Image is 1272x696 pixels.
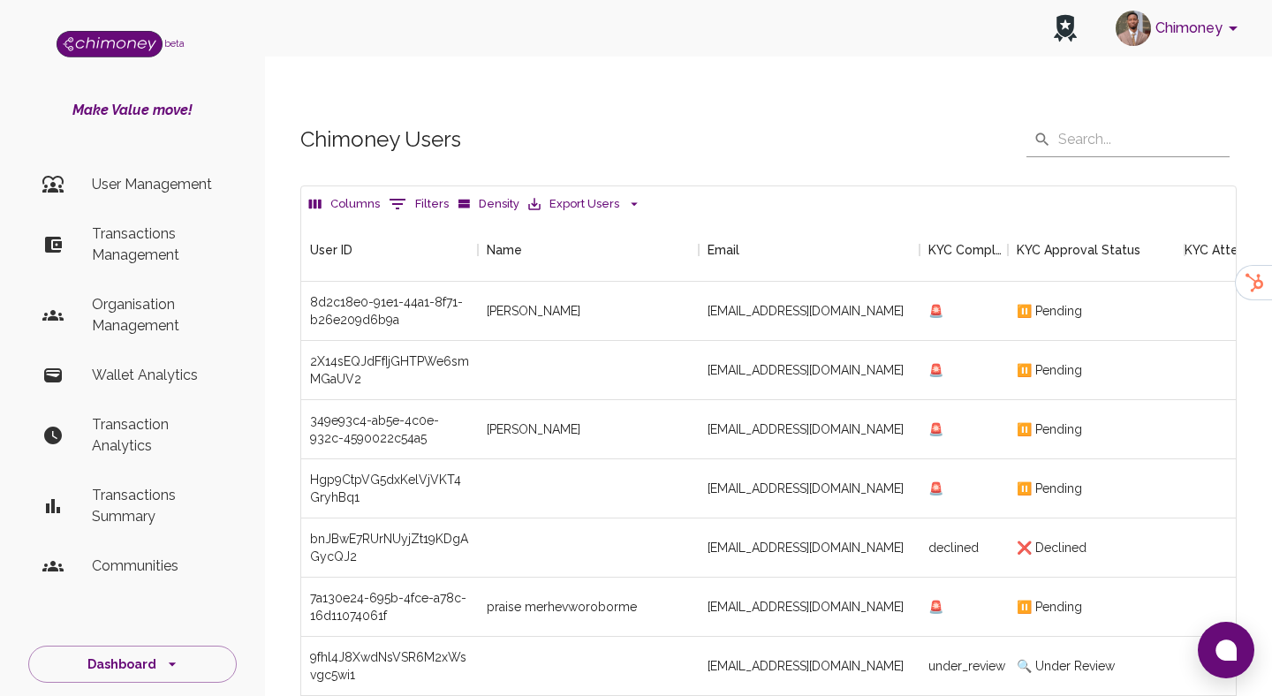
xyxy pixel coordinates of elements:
p: Transactions Management [92,223,223,266]
div: [EMAIL_ADDRESS][DOMAIN_NAME] [699,578,920,637]
div: Jude Chijioke [487,302,580,320]
div: 🚨 [920,400,1008,459]
div: KYC Completed [928,218,1008,282]
div: 8d2c18e0-91e1-44a1-8f71-b26e209d6b9a [310,293,469,329]
div: ❌ Declined [1008,518,1185,578]
img: avatar [1116,11,1151,46]
div: Name [487,218,522,282]
div: ⏸️ Pending [1008,282,1185,341]
div: 349e93c4-ab5e-4c0e-932c-4590022c54a5 [310,412,469,447]
div: praise merhevworoborme [487,598,637,616]
div: KYC Completed [920,218,1008,282]
button: Density [453,191,524,218]
input: Search... [1058,122,1230,157]
span: beta [164,38,185,49]
div: 🚨 [920,341,1008,400]
p: Transaction Analytics [92,414,223,457]
div: [EMAIL_ADDRESS][DOMAIN_NAME] [699,400,920,459]
p: Communities [92,556,223,577]
div: [EMAIL_ADDRESS][DOMAIN_NAME] [699,341,920,400]
div: [EMAIL_ADDRESS][DOMAIN_NAME] [699,459,920,518]
div: Email [699,218,920,282]
div: 9fhl4J8XwdNsVSR6M2xWsvgc5wi1 [310,648,469,684]
h5: Chimoney Users [300,125,461,154]
div: 2X14sEQJdFfIjGHTPWe6smMGaUV2 [310,352,469,388]
button: account of current user [1109,5,1251,51]
button: Open chat window [1198,622,1254,678]
div: [EMAIL_ADDRESS][DOMAIN_NAME] [699,518,920,578]
div: 🚨 [920,282,1008,341]
div: under_review [920,637,1008,696]
div: User ID [301,218,478,282]
div: ⏸️ Pending [1008,341,1185,400]
button: Dashboard [28,646,237,684]
p: Transactions Summary [92,485,223,527]
div: KYC Approval Status [1017,218,1140,282]
div: 🚨 [920,578,1008,637]
div: KYC Attempts [1185,218,1264,282]
div: KYC Approval Status [1008,218,1185,282]
p: Organisation Management [92,294,223,337]
button: Export Users [524,191,645,218]
div: 🚨 [920,459,1008,518]
div: 7a130e24-695b-4fce-a78c-16d11074061f [310,589,469,624]
img: Logo [57,31,163,57]
div: 🔍 Under Review [1008,637,1185,696]
div: ⏸️ Pending [1008,459,1185,518]
div: User ID [310,218,352,282]
div: [EMAIL_ADDRESS][DOMAIN_NAME] [699,637,920,696]
div: Email [708,218,739,282]
div: bnJBwE7RUrNUyjZt19KDgAGycQJ2 [310,530,469,565]
div: Name [478,218,699,282]
div: ⏸️ Pending [1008,400,1185,459]
div: Hgp9CtpVG5dxKelVjVKT4GryhBq1 [310,471,469,506]
p: Wallet Analytics [92,365,223,386]
div: declined [920,518,1008,578]
div: [EMAIL_ADDRESS][DOMAIN_NAME] [699,282,920,341]
button: Show filters [384,190,453,218]
div: ⏸️ Pending [1008,578,1185,637]
button: Select columns [305,191,384,218]
div: Grace Olalekan [487,420,580,438]
p: User Management [92,174,223,195]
